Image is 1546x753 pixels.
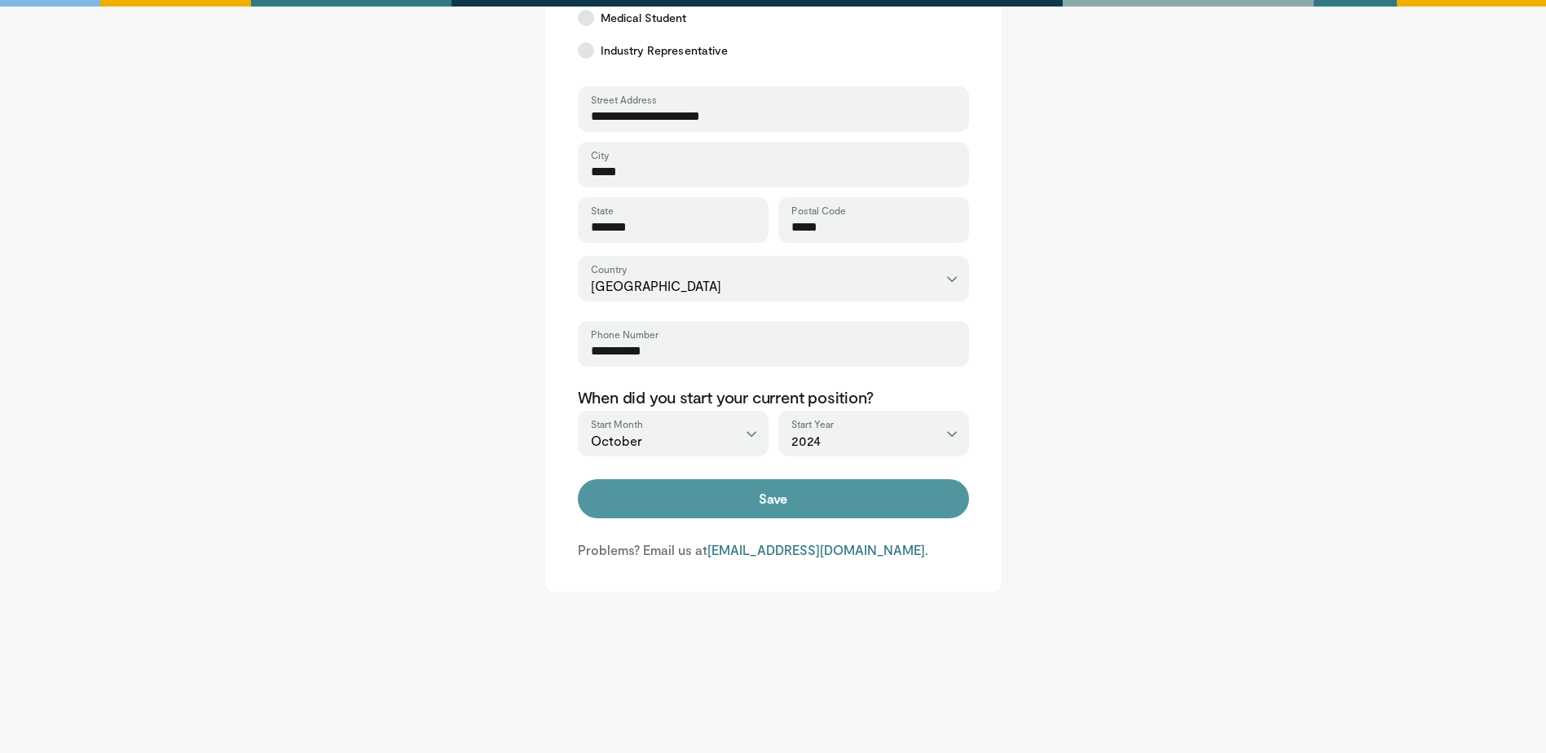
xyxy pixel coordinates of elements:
span: Industry Representative [601,42,729,59]
p: Problems? Email us at . [578,541,969,559]
label: Postal Code [791,204,846,217]
label: City [591,148,609,161]
span: Medical Student [601,10,687,26]
label: State [591,204,614,217]
button: Save [578,479,969,518]
p: When did you start your current position? [578,386,969,407]
label: Street Address [591,93,657,106]
label: Phone Number [591,328,658,341]
a: [EMAIL_ADDRESS][DOMAIN_NAME] [707,542,925,557]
